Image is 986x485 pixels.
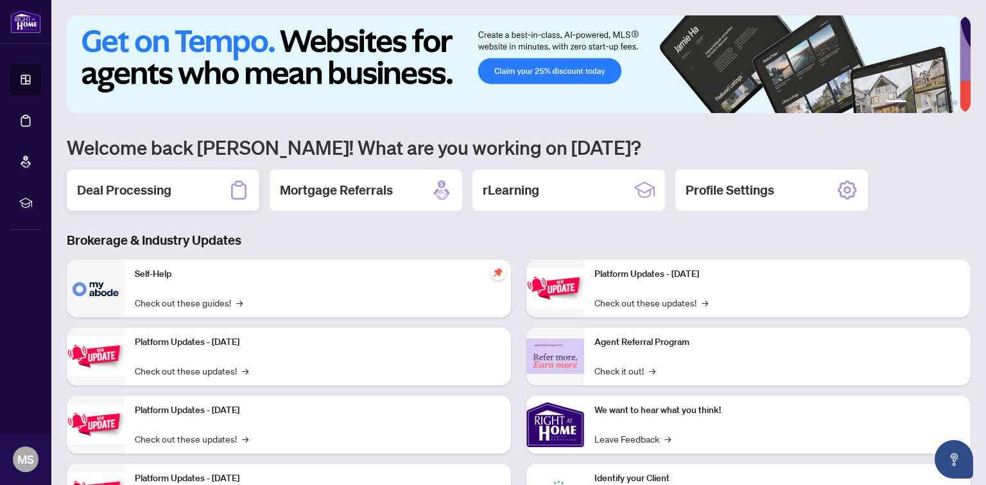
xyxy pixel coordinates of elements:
img: Platform Updates - July 21, 2025 [67,404,125,445]
span: → [242,432,248,446]
span: → [242,364,248,378]
img: Platform Updates - June 23, 2025 [526,268,584,308]
p: Platform Updates - [DATE] [135,335,501,349]
h1: Welcome back [PERSON_NAME]! What are you working on [DATE]? [67,135,971,159]
img: We want to hear what you think! [526,396,584,454]
h2: Profile Settings [686,181,774,199]
span: → [236,295,243,310]
span: → [664,432,671,446]
span: → [702,295,708,310]
img: Agent Referral Program [526,339,584,374]
img: logo [10,10,41,33]
span: pushpin [490,265,506,280]
a: Leave Feedback→ [594,432,671,446]
h2: Mortgage Referrals [280,181,393,199]
button: 3 [922,100,927,105]
a: Check it out!→ [594,364,655,378]
img: Platform Updates - September 16, 2025 [67,336,125,376]
button: 5 [942,100,947,105]
img: Self-Help [67,260,125,317]
span: MS [17,450,34,468]
a: Check out these updates!→ [135,432,248,446]
h3: Brokerage & Industry Updates [67,231,971,249]
p: Agent Referral Program [594,335,960,349]
img: Slide 0 [67,15,960,113]
button: 1 [886,100,906,105]
button: 2 [912,100,917,105]
a: Check out these updates!→ [135,364,248,378]
a: Check out these guides!→ [135,295,243,310]
button: 6 [953,100,958,105]
span: → [649,364,655,378]
p: Platform Updates - [DATE] [135,403,501,418]
p: Self-Help [135,267,501,281]
p: We want to hear what you think! [594,403,960,418]
button: 4 [932,100,937,105]
p: Platform Updates - [DATE] [594,267,960,281]
button: Open asap [935,440,973,479]
a: Check out these updates!→ [594,295,708,310]
h2: rLearning [483,181,539,199]
h2: Deal Processing [77,181,171,199]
